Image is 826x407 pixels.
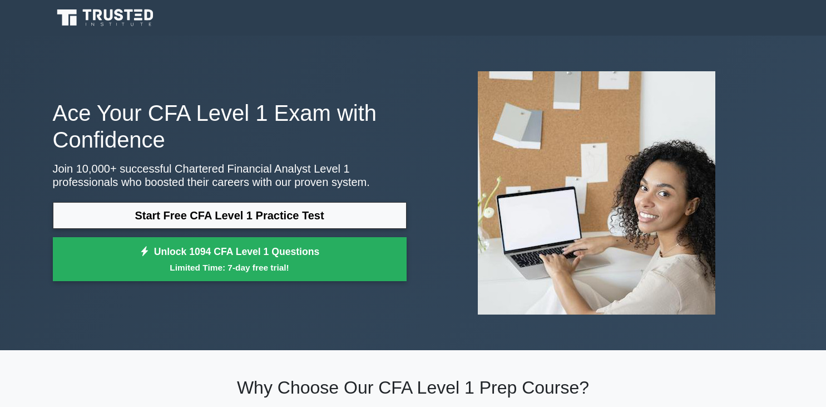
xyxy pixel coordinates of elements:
a: Start Free CFA Level 1 Practice Test [53,202,407,229]
a: Unlock 1094 CFA Level 1 QuestionsLimited Time: 7-day free trial! [53,237,407,282]
h2: Why Choose Our CFA Level 1 Prep Course? [53,377,774,398]
small: Limited Time: 7-day free trial! [67,261,393,274]
p: Join 10,000+ successful Chartered Financial Analyst Level 1 professionals who boosted their caree... [53,162,407,189]
h1: Ace Your CFA Level 1 Exam with Confidence [53,100,407,153]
